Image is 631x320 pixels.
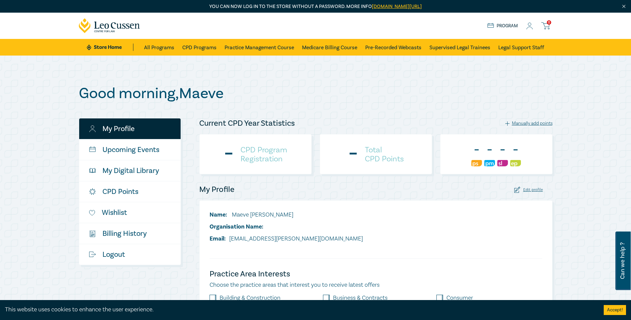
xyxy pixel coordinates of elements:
div: - [484,141,495,159]
label: Consumer [446,295,473,301]
a: Pre-Recorded Webcasts [365,39,421,56]
a: CPD Programs [182,39,217,56]
span: Can we help ? [619,236,626,286]
a: Logout [79,244,181,265]
label: Business & Contracts [333,295,388,301]
div: Manually add points [505,120,552,126]
h4: Current CPD Year Statistics [199,118,295,129]
a: Wishlist [79,202,181,223]
div: - [224,146,234,163]
a: Store Home [87,44,133,51]
tspan: $ [90,232,92,235]
a: Practice Management Course [225,39,294,56]
li: Maeve [PERSON_NAME] [210,211,363,219]
a: Program [487,22,518,30]
a: Medicare Billing Course [302,39,357,56]
a: CPD Points [79,181,181,202]
a: Supervised Legal Trainees [429,39,490,56]
h4: My Profile [199,184,235,195]
span: Organisation Name: [210,223,263,231]
img: Close [621,4,627,9]
a: [DOMAIN_NAME][URL] [372,3,422,10]
p: You can now log in to the store without a password. More info [79,3,552,10]
li: [EMAIL_ADDRESS][PERSON_NAME][DOMAIN_NAME] [210,235,363,243]
img: Professional Skills [471,160,482,166]
h4: Practice Area Interests [210,269,542,279]
a: My Profile [79,118,181,139]
img: Practice Management & Business Skills [484,160,495,166]
a: All Programs [144,39,174,56]
div: This website uses cookies to enhance the user experience. [5,305,594,314]
img: Ethics & Professional Responsibility [510,160,521,166]
h4: Total CPD Points [365,145,404,163]
a: My Digital Library [79,160,181,181]
div: Edit profile [514,187,543,193]
div: - [510,141,521,159]
div: - [497,141,508,159]
a: Upcoming Events [79,139,181,160]
h1: Good morning , Maeve [79,85,552,102]
button: Accept cookies [604,305,626,315]
div: - [471,141,482,159]
p: Choose the practice areas that interest you to receive latest offers [210,281,542,289]
h4: CPD Program Registration [240,145,287,163]
span: Name: [210,211,227,219]
label: Building & Construction [220,295,280,301]
img: Substantive Law [497,160,508,166]
div: - [348,146,358,163]
a: $Billing History [79,223,181,244]
a: Legal Support Staff [498,39,544,56]
span: Email: [210,235,226,242]
span: 0 [547,20,551,25]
